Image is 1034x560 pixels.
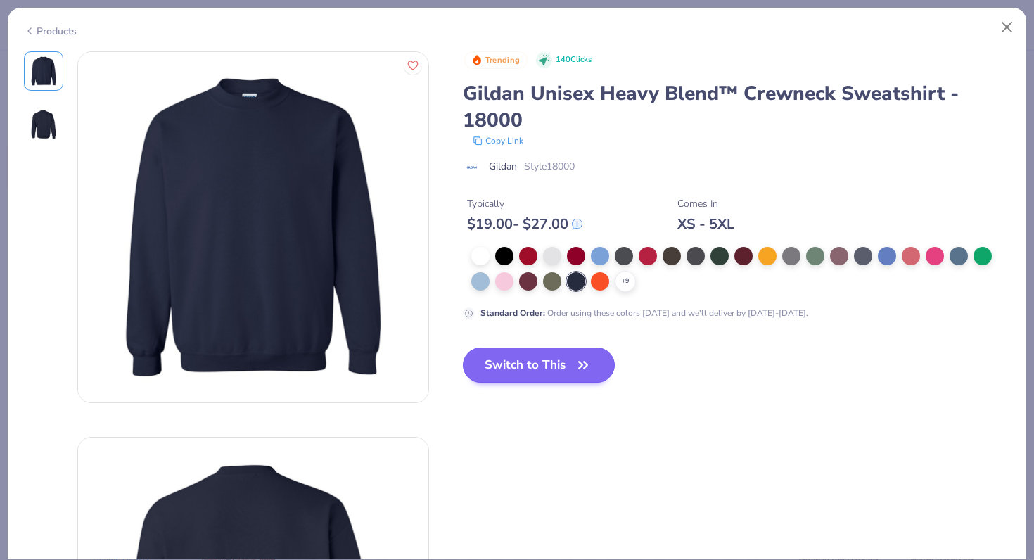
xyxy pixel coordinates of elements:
[467,215,582,233] div: $ 19.00 - $ 27.00
[27,54,60,88] img: Front
[489,159,517,174] span: Gildan
[485,56,520,64] span: Trending
[404,56,422,75] button: Like
[78,52,428,402] img: Front
[994,14,1021,41] button: Close
[480,307,545,319] strong: Standard Order :
[27,108,60,141] img: Back
[677,196,734,211] div: Comes In
[464,51,528,70] button: Badge Button
[463,348,615,383] button: Switch to This
[468,134,528,148] button: copy to clipboard
[556,54,592,66] span: 140 Clicks
[467,196,582,211] div: Typically
[480,307,808,319] div: Order using these colors [DATE] and we'll deliver by [DATE]-[DATE].
[677,215,734,233] div: XS - 5XL
[463,80,1011,134] div: Gildan Unisex Heavy Blend™ Crewneck Sweatshirt - 18000
[471,54,483,65] img: Trending sort
[622,276,629,286] span: + 9
[463,162,482,173] img: brand logo
[524,159,575,174] span: Style 18000
[24,24,77,39] div: Products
